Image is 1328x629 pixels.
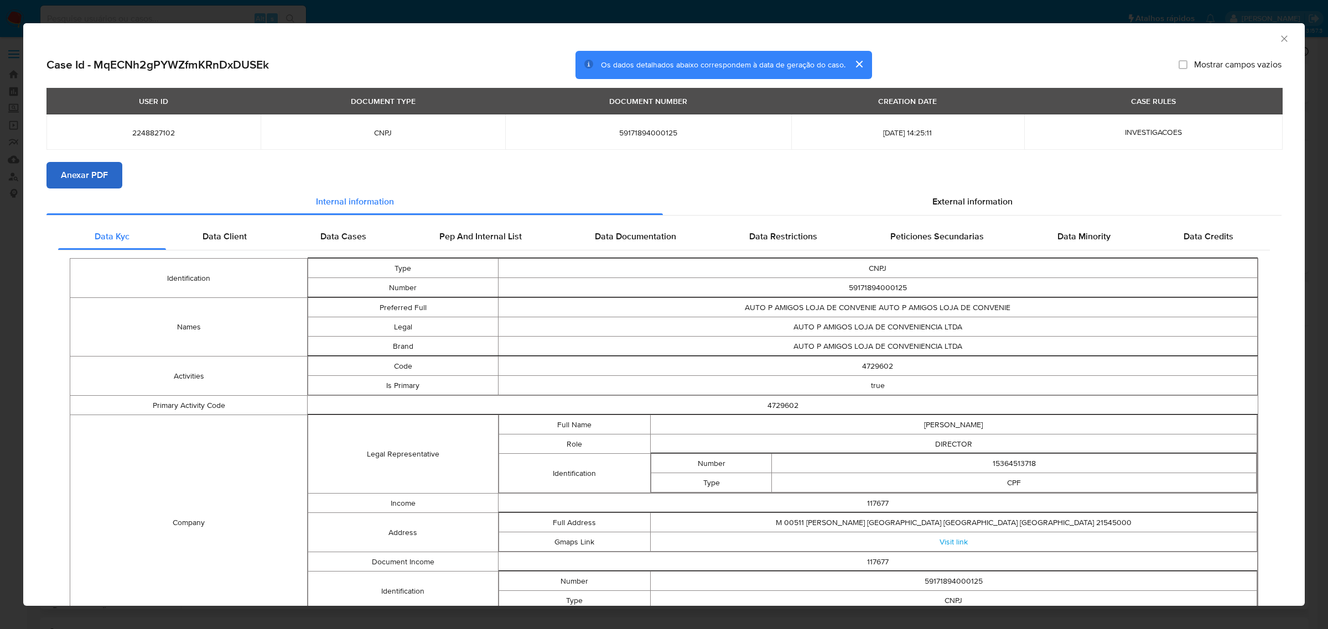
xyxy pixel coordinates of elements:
[308,298,498,317] td: Preferred Full
[1124,92,1182,111] div: CASE RULES
[498,278,1258,297] td: 59171894000125
[651,473,772,492] td: Type
[890,230,984,243] span: Peticiones Secundarias
[308,415,498,494] td: Legal Representative
[60,128,247,138] span: 2248827102
[70,298,308,357] td: Names
[498,337,1258,356] td: AUTO P AMIGOS LOJA DE CONVENIENCIA LTDA
[772,473,1257,492] td: CPF
[316,195,394,208] span: Internal information
[650,572,1257,591] td: 59171894000125
[308,396,1258,415] td: 4729602
[308,337,498,356] td: Brand
[498,317,1258,337] td: AUTO P AMIGOS LOJA DE CONVENIENCIA LTDA
[499,415,650,434] td: Full Name
[595,230,676,243] span: Data Documentation
[61,163,108,187] span: Anexar PDF
[1194,59,1282,70] span: Mostrar campos vazios
[498,357,1258,376] td: 4729602
[320,230,366,243] span: Data Cases
[499,591,650,610] td: Type
[308,259,498,278] td: Type
[940,536,968,547] a: Visit link
[95,230,129,243] span: Data Kyc
[498,376,1258,395] td: true
[499,513,650,532] td: Full Address
[308,552,498,572] td: Document Income
[46,57,269,72] h2: Case Id - MqECNh2gPYWZfmKRnDxDUSEk
[70,357,308,396] td: Activities
[498,552,1258,572] td: 117677
[308,317,498,337] td: Legal
[499,532,650,552] td: Gmaps Link
[308,572,498,611] td: Identification
[650,591,1257,610] td: CNPJ
[344,92,422,111] div: DOCUMENT TYPE
[749,230,817,243] span: Data Restrictions
[499,572,650,591] td: Number
[651,454,772,473] td: Number
[871,92,943,111] div: CREATION DATE
[308,513,498,552] td: Address
[650,513,1257,532] td: M 00511 [PERSON_NAME] [GEOGRAPHIC_DATA] [GEOGRAPHIC_DATA] [GEOGRAPHIC_DATA] 21545000
[23,23,1305,606] div: closure-recommendation-modal
[308,494,498,513] td: Income
[1179,60,1187,69] input: Mostrar campos vazios
[498,259,1258,278] td: CNPJ
[601,59,845,70] span: Os dados detalhados abaixo correspondem à data de geração do caso.
[58,223,1270,250] div: Detailed internal info
[70,396,308,415] td: Primary Activity Code
[308,357,498,376] td: Code
[498,494,1258,513] td: 117677
[932,195,1013,208] span: External information
[308,376,498,395] td: Is Primary
[805,128,1011,138] span: [DATE] 14:25:11
[132,92,175,111] div: USER ID
[203,230,247,243] span: Data Client
[1125,127,1182,138] span: INVESTIGACOES
[499,454,650,493] td: Identification
[70,259,308,298] td: Identification
[650,434,1257,454] td: DIRECTOR
[845,51,872,77] button: cerrar
[499,434,650,454] td: Role
[518,128,778,138] span: 59171894000125
[772,454,1257,473] td: 15364513718
[1184,230,1233,243] span: Data Credits
[46,188,1282,215] div: Detailed info
[1279,33,1289,43] button: Fechar a janela
[650,415,1257,434] td: [PERSON_NAME]
[274,128,492,138] span: CNPJ
[439,230,522,243] span: Pep And Internal List
[308,278,498,297] td: Number
[46,162,122,188] button: Anexar PDF
[498,298,1258,317] td: AUTO P AMIGOS LOJA DE CONVENIE AUTO P AMIGOS LOJA DE CONVENIE
[603,92,694,111] div: DOCUMENT NUMBER
[1057,230,1111,243] span: Data Minority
